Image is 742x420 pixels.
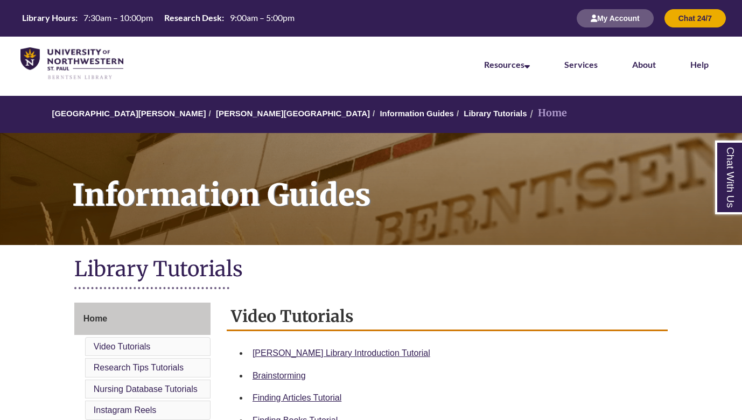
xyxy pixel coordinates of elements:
a: Research Tips Tutorials [94,363,184,372]
a: Library Tutorials [464,109,527,118]
th: Library Hours: [18,12,79,24]
h1: Library Tutorials [74,256,668,284]
span: Home [83,314,107,323]
a: Information Guides [380,109,454,118]
a: Brainstorming [253,371,306,380]
a: Instagram Reels [94,405,157,415]
a: Services [564,59,598,69]
a: Video Tutorials [94,342,151,351]
a: Nursing Database Tutorials [94,384,198,394]
a: About [632,59,656,69]
span: 7:30am – 10:00pm [83,12,153,23]
h2: Video Tutorials [227,303,668,331]
a: My Account [577,13,654,23]
span: 9:00am – 5:00pm [230,12,295,23]
th: Research Desk: [160,12,226,24]
a: Chat 24/7 [664,13,726,23]
h1: Information Guides [60,133,742,231]
a: Hours Today [18,12,299,25]
a: Finding Articles Tutorial [253,393,341,402]
a: Resources [484,59,530,69]
a: Help [690,59,709,69]
table: Hours Today [18,12,299,24]
li: Home [527,106,567,121]
a: Home [74,303,211,335]
img: UNWSP Library Logo [20,47,123,80]
button: Chat 24/7 [664,9,726,27]
a: [GEOGRAPHIC_DATA][PERSON_NAME] [52,109,206,118]
a: [PERSON_NAME] Library Introduction Tutorial [253,348,430,358]
a: [PERSON_NAME][GEOGRAPHIC_DATA] [216,109,370,118]
button: My Account [577,9,654,27]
